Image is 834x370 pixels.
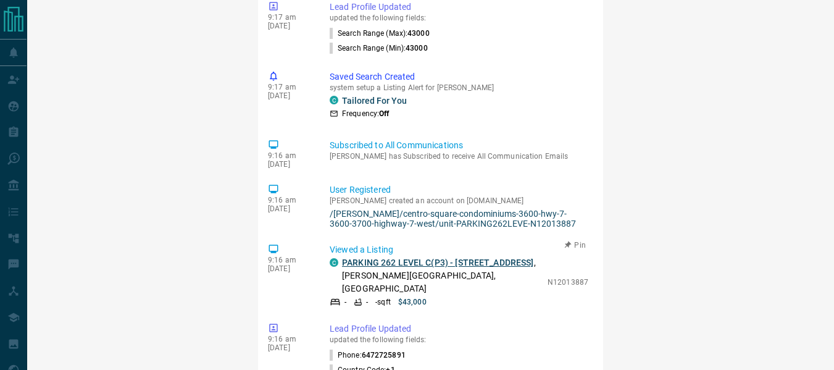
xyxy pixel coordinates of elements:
p: [PERSON_NAME] has Subscribed to receive All Communication Emails [330,152,588,161]
a: /[PERSON_NAME]/centro-square-condominiums-3600-hwy-7-3600-3700-highway-7-west/unit-PARKING262LEVE... [330,209,588,229]
p: , [PERSON_NAME][GEOGRAPHIC_DATA], [GEOGRAPHIC_DATA] [342,256,541,295]
div: condos.ca [330,96,338,104]
p: 9:16 am [268,151,311,160]
p: User Registered [330,183,588,196]
span: 6472725891 [362,351,406,359]
p: 9:16 am [268,256,311,264]
p: Lead Profile Updated [330,322,588,335]
p: [DATE] [268,264,311,273]
p: [DATE] [268,204,311,213]
p: system setup a Listing Alert for [PERSON_NAME] [330,83,588,92]
p: [DATE] [268,343,311,352]
p: [DATE] [268,160,311,169]
p: Lead Profile Updated [330,1,588,14]
p: [PERSON_NAME] created an account on [DOMAIN_NAME] [330,196,588,205]
strong: Off [379,109,389,118]
span: 43000 [407,29,430,38]
div: condos.ca [330,258,338,267]
p: Viewed a Listing [330,243,588,256]
p: Phone : [330,350,406,361]
p: updated the following fields: [330,14,588,22]
p: Frequency: [342,108,389,119]
p: Search Range (Min) : [330,43,428,54]
p: Subscribed to All Communications [330,139,588,152]
a: Tailored For You [342,96,407,106]
p: 9:17 am [268,83,311,91]
p: [DATE] [268,22,311,30]
button: Pin [557,240,593,251]
p: 9:16 am [268,196,311,204]
p: 9:17 am [268,13,311,22]
span: 43000 [406,44,428,53]
a: PARKING 262 LEVEL C(P3) - [STREET_ADDRESS] [342,258,534,267]
p: - sqft [375,296,391,308]
p: N12013887 [548,277,588,288]
p: Search Range (Max) : [330,28,430,39]
p: - [344,296,346,308]
p: [DATE] [268,91,311,100]
p: updated the following fields: [330,335,588,344]
p: 9:16 am [268,335,311,343]
p: - [366,296,368,308]
p: $43,000 [398,296,427,308]
p: Saved Search Created [330,70,588,83]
